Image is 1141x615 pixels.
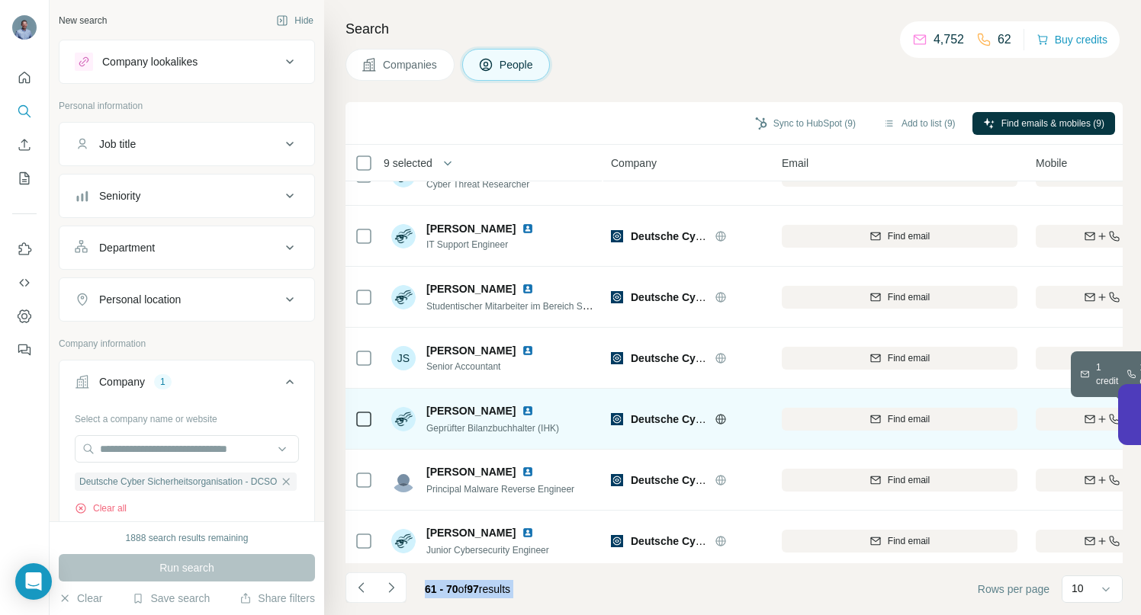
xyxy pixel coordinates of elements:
[126,531,249,545] div: 1888 search results remaining
[782,408,1017,431] button: Find email
[391,407,416,431] img: Avatar
[391,346,416,370] div: JS
[426,221,516,236] span: [PERSON_NAME]
[12,336,37,364] button: Feedback
[346,18,1123,40] h4: Search
[522,283,534,295] img: LinkedIn logo
[59,43,314,80] button: Company lookalikes
[611,291,623,303] img: Logo of Deutsche Cyber Sicherheitsorganisation - DCSO
[12,98,37,125] button: Search
[59,126,314,162] button: Job title
[978,581,1049,597] span: Rows per page
[426,360,540,373] span: Senior Accountant
[888,534,930,548] span: Find email
[383,57,439,72] span: Companies
[631,474,877,486] span: Deutsche Cyber Sicherheitsorganisation - DCSO
[1001,117,1104,130] span: Find emails & mobiles (9)
[522,527,534,539] img: LinkedIn logo
[12,15,37,40] img: Avatar
[611,230,623,242] img: Logo of Deutsche Cyber Sicherheitsorganisation - DCSO
[239,591,315,606] button: Share filters
[458,583,468,595] span: of
[12,64,37,91] button: Quick start
[99,188,140,203] div: Seniority
[59,337,315,351] p: Company information
[782,469,1017,492] button: Find email
[611,413,623,425] img: Logo of Deutsche Cyber Sicherheitsorganisation - DCSO
[102,54,198,69] div: Company lookalikes
[426,179,529,190] span: Cyber Threat Researcher
[59,99,315,113] p: Personal information
[59,178,314,214] button: Seniority
[467,583,479,595] span: 97
[75,501,127,515] button: Clear all
[59,591,102,606] button: Clear
[888,351,930,365] span: Find email
[376,572,407,603] button: Navigate to next page
[782,155,808,171] span: Email
[391,224,416,248] img: Avatar
[12,165,37,192] button: My lists
[99,374,145,389] div: Company
[59,229,314,266] button: Department
[631,291,877,303] span: Deutsche Cyber Sicherheitsorganisation - DCSO
[631,535,877,547] span: Deutsche Cyber Sicherheitsorganisation - DCSO
[782,347,1017,370] button: Find email
[426,484,574,495] span: Principal Malware Reverse Engineer
[782,286,1017,309] button: Find email
[934,30,964,49] p: 4,752
[426,464,516,479] span: [PERSON_NAME]
[59,364,314,406] button: Company1
[522,405,534,417] img: LinkedIn logo
[99,240,155,255] div: Department
[782,530,1017,553] button: Find email
[888,290,930,304] span: Find email
[12,131,37,159] button: Enrich CSV
[132,591,210,606] button: Save search
[1037,29,1107,50] button: Buy credits
[611,474,623,486] img: Logo of Deutsche Cyber Sicherheitsorganisation - DCSO
[873,112,966,135] button: Add to list (9)
[75,406,299,426] div: Select a company name or website
[426,525,516,540] span: [PERSON_NAME]
[500,57,535,72] span: People
[59,281,314,318] button: Personal location
[522,344,534,357] img: LinkedIn logo
[1036,155,1067,171] span: Mobile
[99,136,136,152] div: Job title
[79,475,277,488] span: Deutsche Cyber Sicherheitsorganisation - DCSO
[154,375,172,389] div: 1
[391,285,416,309] img: Avatar
[611,352,623,364] img: Logo of Deutsche Cyber Sicherheitsorganisation - DCSO
[611,535,623,547] img: Logo of Deutsche Cyber Sicherheitsorganisation - DCSO
[12,269,37,296] button: Use Surfe API
[631,352,877,364] span: Deutsche Cyber Sicherheitsorganisation - DCSO
[426,343,516,358] span: [PERSON_NAME]
[99,292,181,307] div: Personal location
[426,281,516,296] span: [PERSON_NAME]
[15,563,52,600] div: Open Intercom Messenger
[1072,581,1084,596] p: 10
[426,238,540,251] span: IT Support Engineer
[888,412,930,426] span: Find email
[744,112,866,135] button: Sync to HubSpot (9)
[265,9,324,32] button: Hide
[425,583,510,595] span: results
[522,223,534,235] img: LinkedIn logo
[426,299,664,312] span: Studentischer Mitarbeiter im Bereich Software Engineering
[59,14,107,27] div: New search
[522,466,534,478] img: LinkedIn logo
[391,468,416,492] img: Avatar
[611,155,657,171] span: Company
[972,112,1115,135] button: Find emails & mobiles (9)
[782,225,1017,248] button: Find email
[12,303,37,330] button: Dashboard
[426,403,516,418] span: [PERSON_NAME]
[425,583,458,595] span: 61 - 70
[888,473,930,487] span: Find email
[426,423,559,434] span: Geprüfter Bilanzbuchhalter (IHK)
[12,235,37,263] button: Use Surfe on LinkedIn
[888,229,930,243] span: Find email
[426,545,549,556] span: Junior Cybersecurity Engineer
[998,30,1011,49] p: 62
